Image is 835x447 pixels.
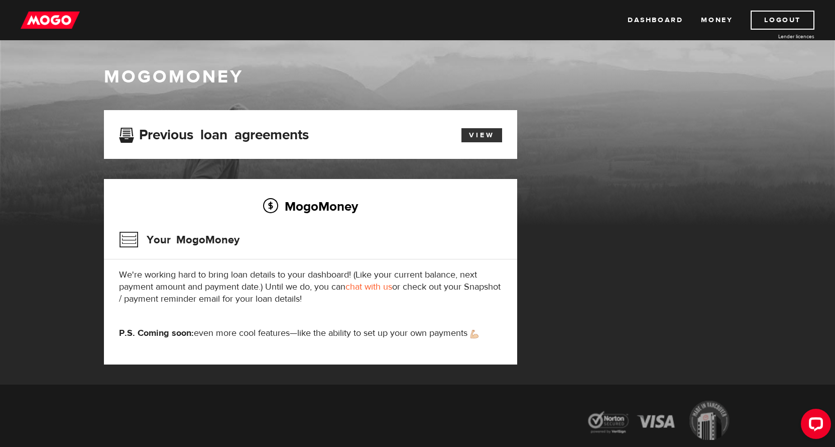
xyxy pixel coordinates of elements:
[119,327,502,339] p: even more cool features—like the ability to set up your own payments
[470,330,479,338] img: strong arm emoji
[751,11,814,30] a: Logout
[345,281,392,293] a: chat with us
[119,327,194,339] strong: P.S. Coming soon:
[119,227,240,253] h3: Your MogoMoney
[628,11,683,30] a: Dashboard
[793,405,835,447] iframe: LiveChat chat widget
[104,66,732,87] h1: MogoMoney
[21,11,80,30] img: mogo_logo-11ee424be714fa7cbb0f0f49df9e16ec.png
[701,11,733,30] a: Money
[119,196,502,217] h2: MogoMoney
[739,33,814,40] a: Lender licences
[461,128,502,142] a: View
[119,269,502,305] p: We're working hard to bring loan details to your dashboard! (Like your current balance, next paym...
[119,127,309,140] h3: Previous loan agreements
